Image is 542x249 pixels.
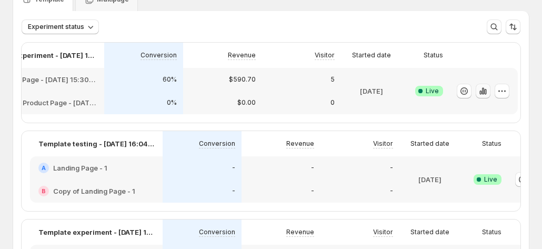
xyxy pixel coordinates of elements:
[163,75,177,84] p: 60%
[315,51,335,59] p: Visitor
[410,228,449,236] p: Started date
[482,140,501,148] p: Status
[311,187,314,195] p: -
[53,163,107,173] h2: Landing Page - 1
[390,187,393,195] p: -
[229,75,256,84] p: $590.70
[232,187,235,195] p: -
[228,51,256,59] p: Revenue
[482,228,501,236] p: Status
[426,87,439,95] span: Live
[352,51,391,59] p: Started date
[199,140,235,148] p: Conversion
[360,86,383,96] p: [DATE]
[22,19,99,34] button: Experiment status
[42,165,46,171] h2: A
[38,138,154,149] p: Template testing - [DATE] 16:04:00
[373,140,393,148] p: Visitor
[506,19,520,34] button: Sort the results
[330,98,335,107] p: 0
[286,140,314,148] p: Revenue
[286,228,314,236] p: Revenue
[237,98,256,107] p: $0.00
[232,164,235,172] p: -
[167,98,177,107] p: 0%
[38,227,154,237] p: Template experiment - [DATE] 11:15:18
[418,174,441,185] p: [DATE]
[42,188,46,194] h2: B
[410,140,449,148] p: Started date
[390,164,393,172] p: -
[53,186,135,196] h2: Copy of Landing Page - 1
[199,228,235,236] p: Conversion
[140,51,177,59] p: Conversion
[373,228,393,236] p: Visitor
[330,75,335,84] p: 5
[424,51,443,59] p: Status
[28,23,84,31] span: Experiment status
[311,164,314,172] p: -
[484,175,497,184] span: Live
